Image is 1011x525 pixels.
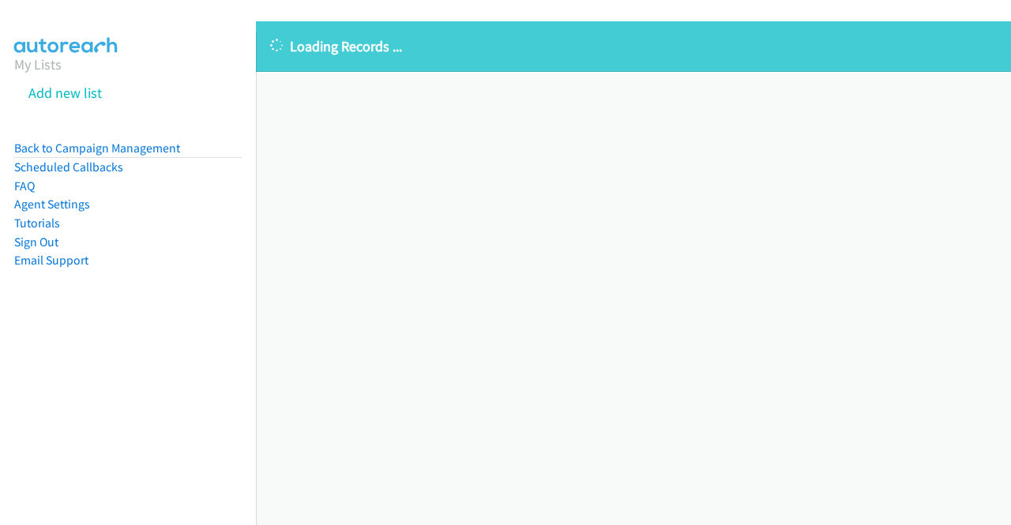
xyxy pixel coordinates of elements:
p: Loading Records ... [270,36,997,57]
a: Sign Out [14,234,58,249]
a: Tutorials [14,216,60,231]
a: Scheduled Callbacks [14,159,123,174]
a: My Lists [14,55,62,73]
a: Email Support [14,253,88,268]
a: FAQ [14,178,35,193]
a: Add new list [28,84,102,102]
a: Agent Settings [14,197,90,212]
a: Back to Campaign Management [14,141,180,156]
